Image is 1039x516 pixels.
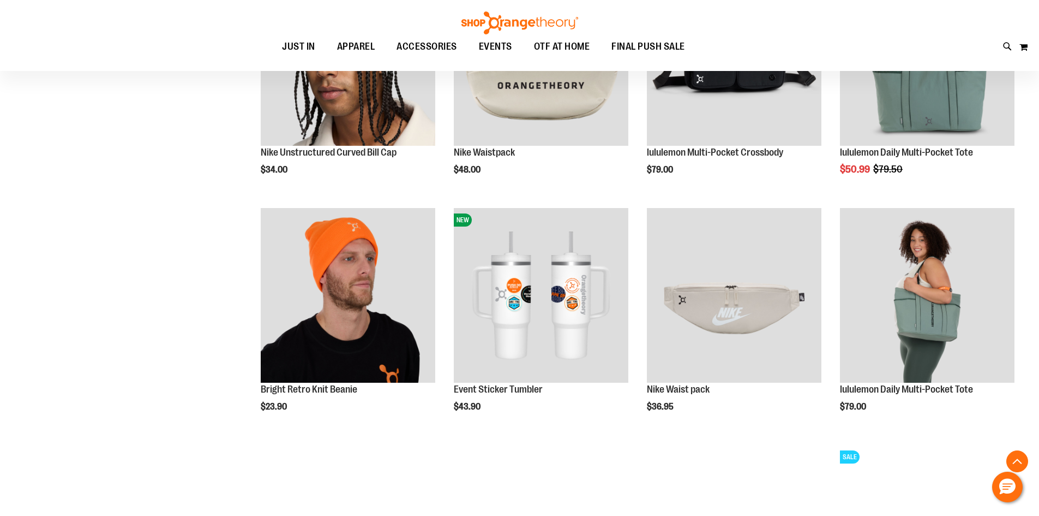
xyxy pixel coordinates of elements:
div: product [834,203,1020,440]
a: APPAREL [326,34,386,60]
span: $79.00 [647,165,675,175]
a: lululemon Daily Multi-Pocket Tote [840,147,973,158]
span: $34.00 [261,165,289,175]
button: Back To Top [1006,450,1028,472]
a: OTF AT HOME [523,34,601,60]
a: JUST IN [271,34,326,60]
a: EVENTS [468,34,523,60]
span: $43.90 [454,402,482,412]
a: ACCESSORIES [386,34,468,59]
a: Nike Waist pack [647,384,710,395]
img: OTF 40 oz. Sticker Tumbler [454,208,628,383]
span: SALE [840,450,860,464]
a: Bright Retro Knit Beanie [261,384,357,395]
a: OTF 40 oz. Sticker TumblerNEW [454,208,628,384]
span: $48.00 [454,165,482,175]
span: APPAREL [337,34,375,59]
img: Main view of 2024 Convention lululemon Daily Multi-Pocket Tote [840,208,1014,383]
a: Nike Unstructured Curved Bill Cap [261,147,397,158]
a: FINAL PUSH SALE [600,34,696,60]
div: product [641,203,827,440]
a: lululemon Daily Multi-Pocket Tote [840,384,973,395]
div: product [448,203,634,440]
span: NEW [454,213,472,227]
span: EVENTS [479,34,512,59]
span: OTF AT HOME [534,34,590,59]
span: FINAL PUSH SALE [611,34,685,59]
div: product [255,203,441,440]
button: Hello, have a question? Let’s chat. [992,472,1023,502]
span: $79.50 [873,164,904,175]
span: JUST IN [282,34,315,59]
span: $50.99 [840,164,872,175]
a: lululemon Multi-Pocket Crossbody [647,147,783,158]
a: Nike Waistpack [454,147,515,158]
img: Shop Orangetheory [460,11,580,34]
a: Bright Retro Knit Beanie [261,208,435,384]
span: ACCESSORIES [397,34,457,59]
img: Bright Retro Knit Beanie [261,208,435,383]
span: $79.00 [840,402,868,412]
a: Main view of 2024 Convention lululemon Daily Multi-Pocket Tote [840,208,1014,384]
span: $36.95 [647,402,675,412]
a: Main view of 2024 Convention Nike Waistpack [647,208,821,384]
a: Event Sticker Tumbler [454,384,543,395]
span: $23.90 [261,402,289,412]
img: Main view of 2024 Convention Nike Waistpack [647,208,821,383]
